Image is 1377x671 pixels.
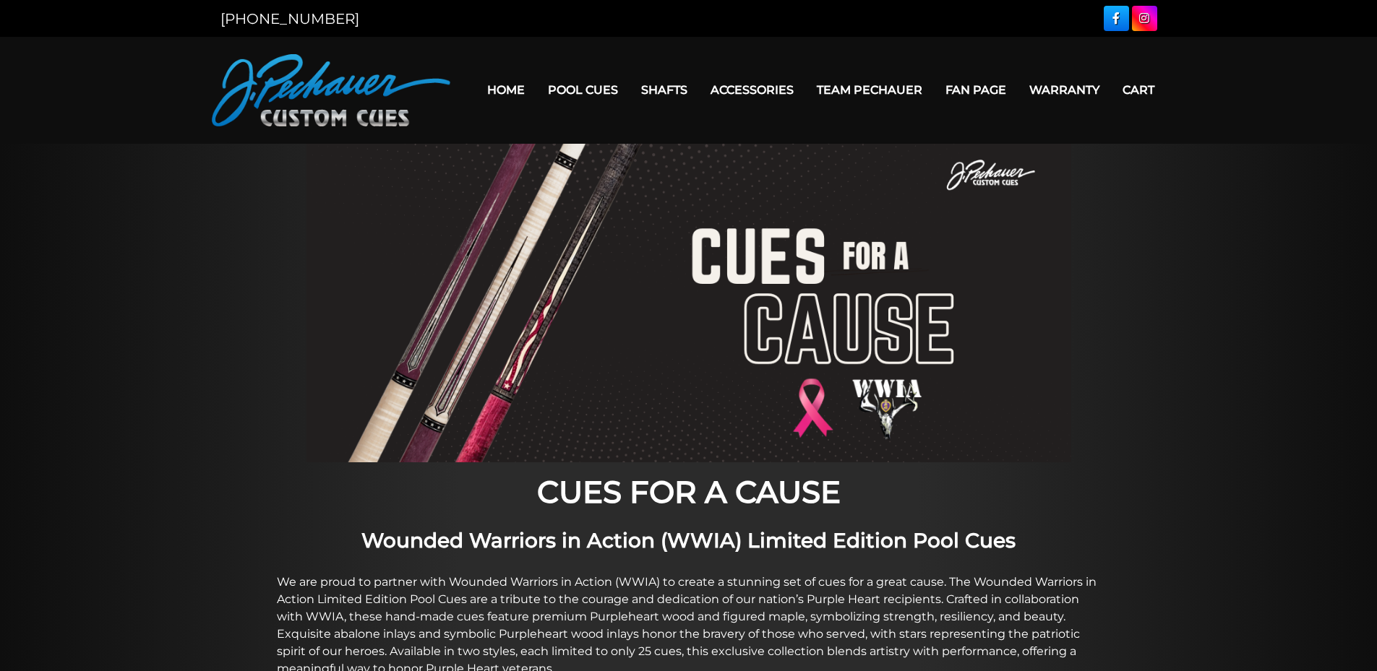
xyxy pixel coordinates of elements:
a: Pool Cues [536,72,630,108]
strong: Wounded Warriors in Action (WWIA) Limited Edition Pool Cues [361,528,1016,553]
a: Fan Page [934,72,1018,108]
img: Pechauer Custom Cues [212,54,450,126]
a: Team Pechauer [805,72,934,108]
a: Home [476,72,536,108]
a: Cart [1111,72,1166,108]
strong: CUES FOR A CAUSE [537,473,841,511]
a: Warranty [1018,72,1111,108]
a: [PHONE_NUMBER] [220,10,359,27]
a: Shafts [630,72,699,108]
a: Accessories [699,72,805,108]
